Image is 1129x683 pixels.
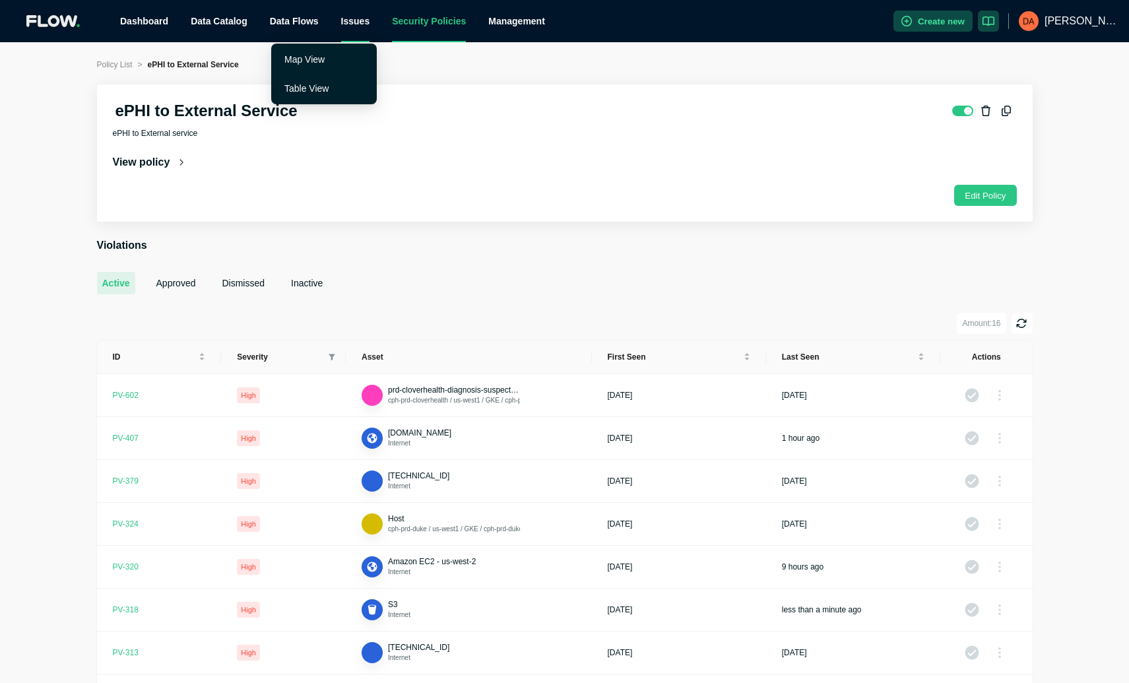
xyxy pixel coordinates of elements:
span: cph-prd-duke / us-west1 / GKE / cph-prd-duke-cluster / Host [388,525,564,533]
button: Application [362,556,383,577]
span: Data Flows [270,16,319,26]
button: [TECHNICAL_ID] [388,471,449,481]
div: PV- 320 [113,562,139,572]
span: Internet [388,439,410,447]
div: [DATE] [608,604,633,615]
div: [DATE] [782,519,807,529]
div: PV- 313 [113,647,139,658]
span: Internet [388,654,410,661]
div: High [237,602,260,618]
div: High [237,430,260,446]
span: First seen [608,352,741,362]
button: inactive [286,272,328,294]
div: View policy [113,156,185,169]
th: Actions [940,341,1032,374]
li: > [138,58,143,71]
th: First seen [592,341,766,374]
th: ID [97,341,222,374]
span: Last seen [782,352,915,362]
span: Host [388,514,404,523]
div: [DATE] [608,562,633,572]
span: View policy [113,156,170,169]
div: DBInstance[TECHNICAL_ID]Internet [362,642,449,663]
div: PV- 379 [113,476,139,486]
h2: ePHI to External Service [115,100,298,121]
div: [DATE] [608,519,633,529]
div: High [237,645,260,661]
span: Policy List [97,60,133,69]
div: [DATE] [608,476,633,486]
img: Bucket [366,603,379,617]
button: Amount:16 [957,313,1006,334]
button: [TECHNICAL_ID] [388,642,449,653]
div: less than a minute ago [782,604,862,615]
span: Internet [388,611,410,618]
button: DBInstance [362,385,383,406]
button: dismissed [216,272,270,294]
a: Data Catalog [191,16,247,26]
span: Internet [388,482,410,490]
div: PV- 324 [113,519,139,529]
button: prd-cloverhealth-diagnosis-suspecting-worker [388,385,520,395]
a: Table View [284,83,329,94]
img: 5e2d17dbaeca9f9dfd71d42fcc01dac1 [1019,11,1039,31]
button: DBInstance [362,642,383,663]
th: Last seen [766,341,940,374]
div: DBInstance[TECHNICAL_ID]Internet [362,471,449,492]
div: BucketS3Internet [362,599,410,620]
div: High [237,516,260,532]
p: ePHI to External service [113,127,298,140]
div: DBInstanceHostcph-prd-duke / us-west1 / GKE / cph-prd-duke-cluster / Host [362,513,520,535]
span: Amazon EC2 - us-west-2 [388,557,476,566]
div: PV- 602 [113,390,139,401]
img: DBInstance [366,389,379,403]
div: 9 hours ago [782,562,823,572]
span: ePHI to External Service [148,60,239,69]
button: Bucket [362,599,383,620]
div: [DATE] [608,647,633,658]
button: [DOMAIN_NAME] [388,428,451,438]
button: approved [151,272,201,294]
div: [DATE] [782,476,807,486]
div: High [237,387,260,403]
button: active [97,272,135,294]
img: Application [366,432,379,445]
button: DBInstance [362,513,383,535]
button: S3 [388,599,398,610]
div: [DATE] [608,433,633,443]
div: [DATE] [608,390,633,401]
div: [DATE] [782,647,807,658]
span: [TECHNICAL_ID] [388,643,449,652]
th: Asset [346,341,592,374]
img: DBInstance [366,517,379,531]
div: High [237,559,260,575]
span: prd-cloverhealth-diagnosis-suspecting-worker [388,385,548,395]
img: Application [366,560,379,574]
span: [TECHNICAL_ID] [388,471,449,480]
span: Internet [388,568,410,575]
button: Amazon EC2 - us-west-2 [388,556,476,567]
button: Edit Policy [954,185,1016,206]
div: [DATE] [782,390,807,401]
span: ID [113,352,197,362]
a: Dashboard [120,16,168,26]
button: Create new [893,11,973,32]
button: Host [388,513,404,524]
button: Application [362,428,383,449]
div: High [237,473,260,489]
div: PV- 318 [113,604,139,615]
div: Application[DOMAIN_NAME]Internet [362,428,451,449]
div: DBInstanceprd-cloverhealth-diagnosis-suspecting-workercph-prd-cloverhealth / us-west1 / GKE / cph... [362,385,520,406]
div: PV- 407 [113,433,139,443]
h3: Violations [97,238,1033,253]
div: ApplicationAmazon EC2 - us-west-2Internet [362,556,476,577]
img: DBInstance [366,474,379,488]
a: Security Policies [392,16,466,26]
span: cph-prd-cloverhealth / us-west1 / GKE / cph-prd-cloverhealth-cluster / prod [388,397,606,404]
div: 1 hour ago [782,433,820,443]
a: Map View [284,54,325,65]
span: S3 [388,600,398,609]
span: Severity [237,352,323,362]
button: DBInstance [362,471,383,492]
